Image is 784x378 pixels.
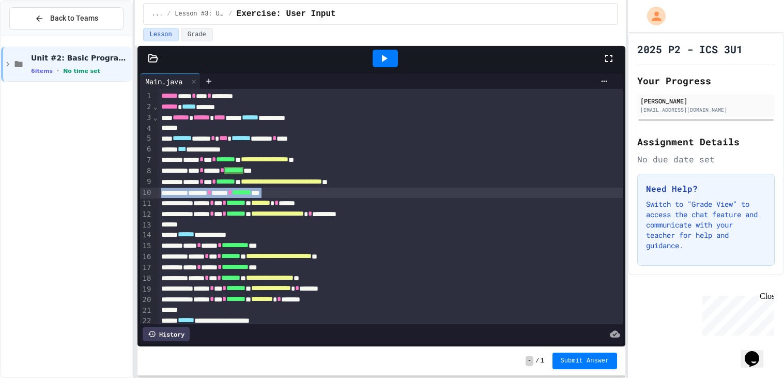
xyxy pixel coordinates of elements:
div: 19 [140,284,153,295]
div: [PERSON_NAME] [640,96,772,105]
span: No time set [63,68,100,74]
h2: Assignment Details [637,134,775,149]
span: - [526,356,533,366]
span: Fold line [152,113,158,122]
div: 3 [140,113,153,124]
span: / [228,10,232,18]
button: Submit Answer [552,353,618,369]
div: 11 [140,199,153,209]
div: 12 [140,209,153,220]
div: Chat with us now!Close [4,4,71,66]
span: • [57,67,59,75]
span: Unit #2: Basic Programming Concepts [31,53,130,63]
h3: Need Help? [646,183,766,195]
div: 9 [140,177,153,188]
span: 1 [540,357,544,365]
div: Main.java [140,76,188,87]
iframe: chat widget [741,337,774,368]
span: 6 items [31,68,53,74]
span: Submit Answer [561,357,609,365]
div: 5 [140,133,153,144]
span: Exercise: User Input [237,8,336,20]
button: Grade [181,28,213,41]
div: No due date set [637,153,775,165]
div: 6 [140,144,153,155]
div: 4 [140,124,153,134]
div: [EMAIL_ADDRESS][DOMAIN_NAME] [640,106,772,114]
span: / [167,10,171,18]
h1: 2025 P2 - ICS 3U1 [637,42,743,56]
div: 2 [140,102,153,113]
div: 8 [140,166,153,177]
div: 21 [140,306,153,316]
div: 7 [140,155,153,166]
div: 22 [140,316,153,327]
div: 17 [140,263,153,274]
span: Lesson #3: User Input [175,10,224,18]
iframe: chat widget [698,292,774,336]
span: Back to Teams [50,13,98,24]
div: My Account [636,4,668,28]
div: 10 [140,188,153,199]
div: 1 [140,91,153,102]
p: Switch to "Grade View" to access the chat feature and communicate with your teacher for help and ... [646,199,766,251]
div: 13 [140,220,153,231]
span: ... [152,10,163,18]
div: 16 [140,252,153,263]
div: 20 [140,295,153,306]
span: Fold line [152,102,158,111]
div: Main.java [140,73,201,89]
div: 18 [140,274,153,284]
button: Lesson [143,28,179,41]
div: History [143,327,190,341]
div: 14 [140,230,153,241]
span: / [535,357,539,365]
h2: Your Progress [637,73,775,88]
button: Back to Teams [9,7,124,29]
div: 15 [140,241,153,252]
